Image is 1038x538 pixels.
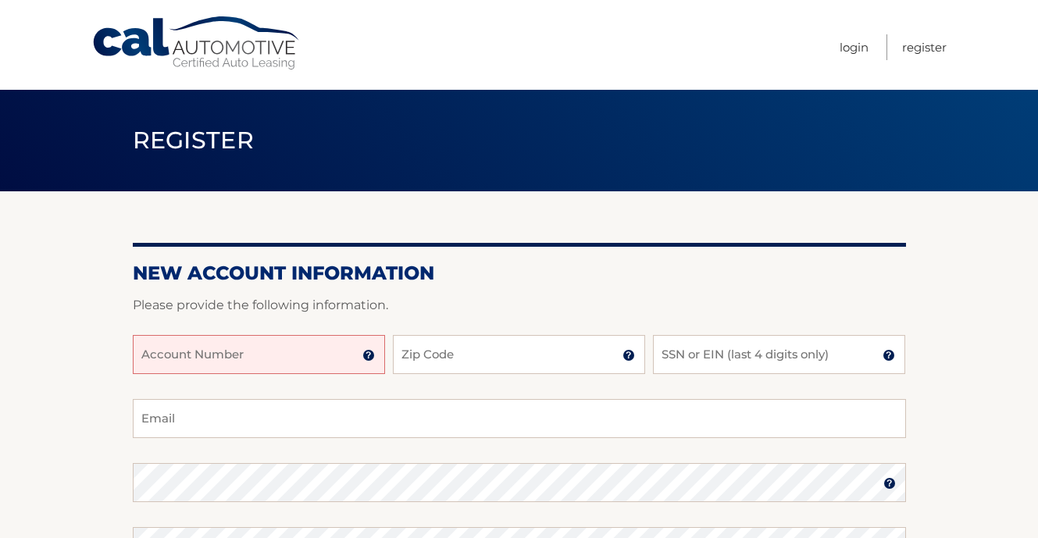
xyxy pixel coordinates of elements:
[840,34,869,60] a: Login
[133,262,906,285] h2: New Account Information
[902,34,947,60] a: Register
[883,349,895,362] img: tooltip.svg
[133,335,385,374] input: Account Number
[622,349,635,362] img: tooltip.svg
[393,335,645,374] input: Zip Code
[362,349,375,362] img: tooltip.svg
[91,16,302,71] a: Cal Automotive
[653,335,905,374] input: SSN or EIN (last 4 digits only)
[133,294,906,316] p: Please provide the following information.
[133,399,906,438] input: Email
[883,477,896,490] img: tooltip.svg
[133,126,255,155] span: Register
